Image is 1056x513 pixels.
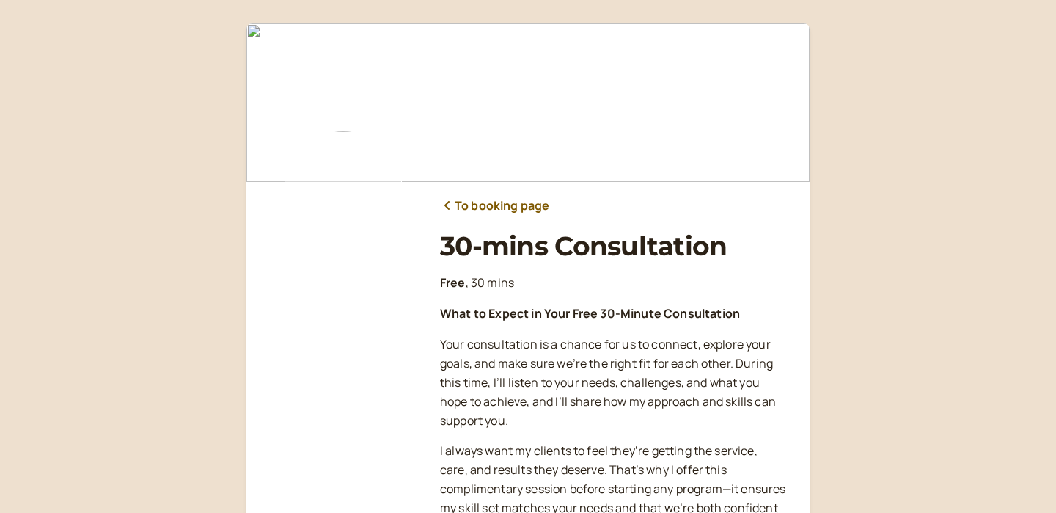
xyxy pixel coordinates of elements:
a: To booking page [440,197,549,216]
p: Your consultation is a chance for us to connect, explore your goals, and make sure we’re the righ... [440,335,786,431]
b: Free [440,274,466,291]
p: , 30 mins [440,274,786,293]
strong: What to Expect in Your Free 30-Minute Consultation [440,305,740,321]
h1: 30-mins Consultation [440,230,786,262]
